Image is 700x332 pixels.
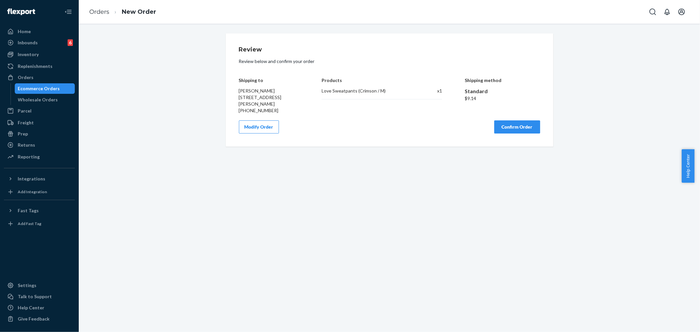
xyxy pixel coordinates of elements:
button: Open notifications [661,5,674,18]
div: Ecommerce Orders [18,85,60,92]
div: Returns [18,142,35,148]
a: Inbounds6 [4,37,75,48]
a: Returns [4,140,75,150]
button: Fast Tags [4,205,75,216]
div: $9.14 [465,95,540,102]
div: Standard [465,88,540,95]
span: [PERSON_NAME] [STREET_ADDRESS][PERSON_NAME] [239,88,282,107]
button: Open Search Box [646,5,659,18]
a: Home [4,26,75,37]
a: Reporting [4,152,75,162]
a: Replenishments [4,61,75,72]
div: Help Center [18,304,44,311]
div: [PHONE_NUMBER] [239,107,299,114]
h4: Shipping method [465,78,540,83]
div: Talk to Support [18,293,52,300]
div: Inbounds [18,39,38,46]
a: Ecommerce Orders [15,83,75,94]
a: Add Fast Tag [4,218,75,229]
a: Inventory [4,49,75,60]
div: 6 [68,39,73,46]
div: Give Feedback [18,316,50,322]
div: Add Fast Tag [18,221,41,226]
a: Prep [4,129,75,139]
div: Orders [18,74,33,81]
div: Freight [18,119,34,126]
div: Parcel [18,108,32,114]
div: Add Integration [18,189,47,195]
div: x 1 [423,88,442,94]
button: Open account menu [675,5,688,18]
div: Love Sweatpants (Crimson / M) [322,88,416,94]
div: Reporting [18,154,40,160]
a: Parcel [4,106,75,116]
button: Confirm Order [494,120,540,134]
a: Talk to Support [4,291,75,302]
div: Home [18,28,31,35]
div: Wholesale Orders [18,96,58,103]
button: Integrations [4,174,75,184]
h4: Products [322,78,442,83]
button: Close Navigation [62,5,75,18]
a: New Order [122,8,156,15]
div: Integrations [18,176,45,182]
h1: Review [239,47,540,53]
a: Settings [4,280,75,291]
a: Freight [4,117,75,128]
p: Review below and confirm your order [239,58,540,65]
h4: Shipping to [239,78,299,83]
img: Flexport logo [7,9,35,15]
div: Replenishments [18,63,53,70]
div: Fast Tags [18,207,39,214]
button: Give Feedback [4,314,75,324]
a: Orders [89,8,109,15]
a: Orders [4,72,75,83]
a: Wholesale Orders [15,94,75,105]
div: Settings [18,282,36,289]
a: Add Integration [4,187,75,197]
ol: breadcrumbs [84,2,161,22]
a: Help Center [4,302,75,313]
button: Help Center [682,149,694,183]
button: Modify Order [239,120,279,134]
div: Prep [18,131,28,137]
div: Inventory [18,51,39,58]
